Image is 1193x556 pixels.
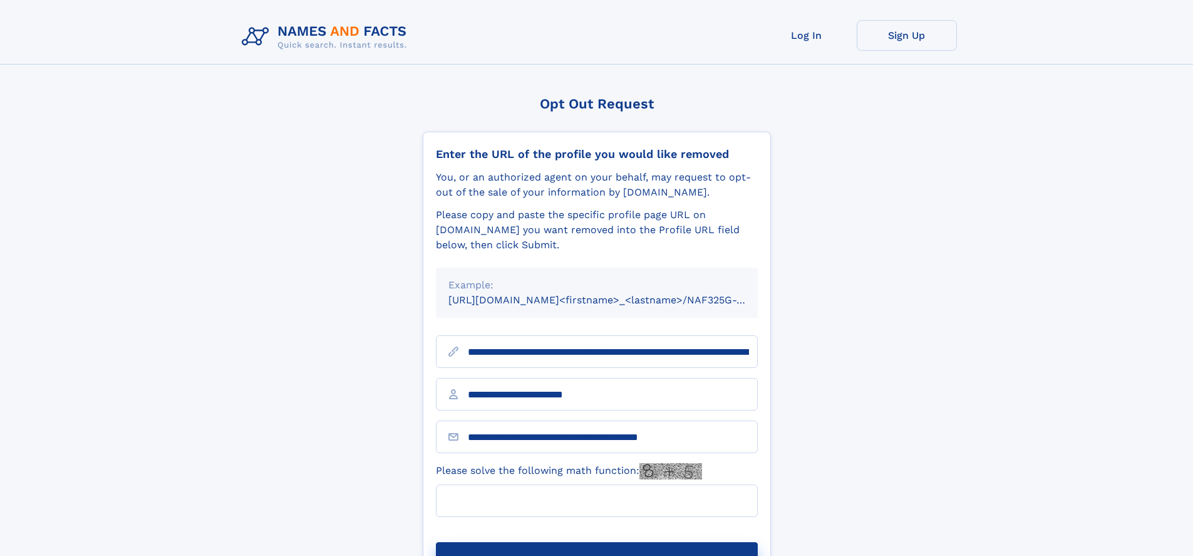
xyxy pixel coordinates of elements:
img: Logo Names and Facts [237,20,417,54]
a: Log In [757,20,857,51]
div: You, or an authorized agent on your behalf, may request to opt-out of the sale of your informatio... [436,170,758,200]
label: Please solve the following math function: [436,463,702,480]
a: Sign Up [857,20,957,51]
div: Enter the URL of the profile you would like removed [436,147,758,161]
div: Example: [448,278,745,293]
small: [URL][DOMAIN_NAME]<firstname>_<lastname>/NAF325G-xxxxxxxx [448,294,782,306]
div: Opt Out Request [423,96,771,112]
div: Please copy and paste the specific profile page URL on [DOMAIN_NAME] you want removed into the Pr... [436,207,758,253]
